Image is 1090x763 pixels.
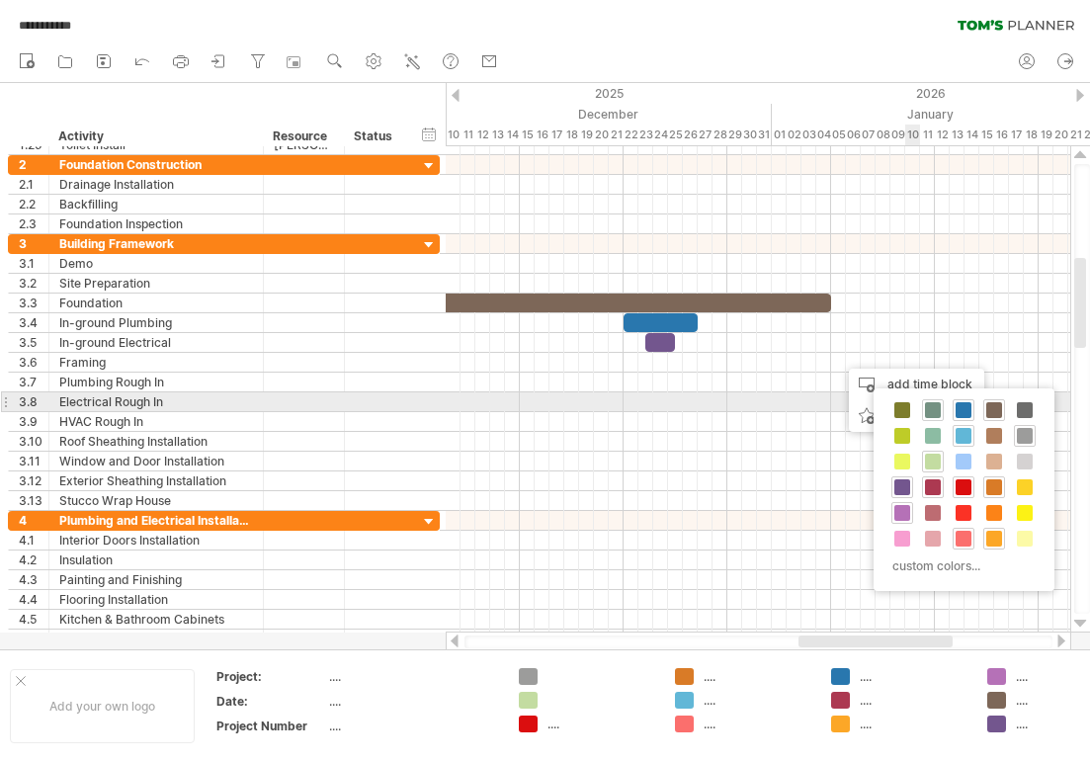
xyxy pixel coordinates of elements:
[59,234,253,253] div: Building Framework
[860,668,967,685] div: ....
[849,400,984,432] div: add icon
[609,125,624,145] div: Sunday, 21 December 2025
[950,125,964,145] div: Tuesday, 13 January 2026
[59,570,253,589] div: Painting and Finishing
[1039,125,1053,145] div: Monday, 19 January 2026
[594,125,609,145] div: Saturday, 20 December 2025
[59,353,253,372] div: Framing
[994,125,1009,145] div: Friday, 16 January 2026
[19,630,48,648] div: 4.6
[19,294,48,312] div: 3.3
[624,125,638,145] div: Monday, 22 December 2025
[704,692,811,709] div: ....
[19,234,48,253] div: 3
[19,491,48,510] div: 3.13
[59,511,253,530] div: Plumbing and Electrical Installation
[19,214,48,233] div: 2.3
[19,195,48,213] div: 2.2
[59,214,253,233] div: Foundation Inspection
[668,125,683,145] div: Thursday, 25 December 2025
[19,590,48,609] div: 4.4
[59,313,253,332] div: In-ground Plumbing
[58,127,252,146] div: Activity
[312,104,772,125] div: December 2025
[19,155,48,174] div: 2
[831,125,846,145] div: Monday, 5 January 2026
[19,373,48,391] div: 3.7
[446,125,461,145] div: Wednesday, 10 December 2025
[683,125,698,145] div: Friday, 26 December 2025
[787,125,801,145] div: Friday, 2 January 2026
[704,668,811,685] div: ....
[10,669,195,743] div: Add your own logo
[698,125,713,145] div: Saturday, 27 December 2025
[549,125,564,145] div: Wednesday, 17 December 2025
[354,127,397,146] div: Status
[505,125,520,145] div: Sunday, 14 December 2025
[59,412,253,431] div: HVAC Rough In
[329,693,495,710] div: ....
[19,313,48,332] div: 3.4
[216,668,325,685] div: Project:
[59,274,253,293] div: Site Preparation
[19,254,48,273] div: 3.1
[59,471,253,490] div: Exterior Sheathing Installation
[876,125,890,145] div: Thursday, 8 January 2026
[846,125,861,145] div: Tuesday, 6 January 2026
[520,125,535,145] div: Monday, 15 December 2025
[216,718,325,734] div: Project Number
[890,125,905,145] div: Friday, 9 January 2026
[19,511,48,530] div: 4
[816,125,831,145] div: Sunday, 4 January 2026
[19,610,48,629] div: 4.5
[801,125,816,145] div: Saturday, 3 January 2026
[490,125,505,145] div: Saturday, 13 December 2025
[564,125,579,145] div: Thursday, 18 December 2025
[59,610,253,629] div: Kitchen & Bathroom Cabinets
[1068,125,1083,145] div: Wednesday, 21 January 2026
[860,716,967,732] div: ....
[59,294,253,312] div: Foundation
[964,125,979,145] div: Wednesday, 14 January 2026
[19,432,48,451] div: 3.10
[475,125,490,145] div: Friday, 12 December 2025
[883,552,1039,579] div: custom colors...
[19,392,48,411] div: 3.8
[59,392,253,411] div: Electrical Rough In
[19,471,48,490] div: 3.12
[757,125,772,145] div: Wednesday, 31 December 2025
[59,373,253,391] div: Plumbing Rough In
[19,274,48,293] div: 3.2
[59,432,253,451] div: Roof Sheathing Installation
[19,551,48,569] div: 4.2
[920,125,935,145] div: Sunday, 11 January 2026
[59,175,253,194] div: Drainage Installation
[535,125,549,145] div: Tuesday, 16 December 2025
[713,125,727,145] div: Sunday, 28 December 2025
[772,125,787,145] div: Thursday, 1 January 2026
[19,531,48,550] div: 4.1
[329,668,495,685] div: ....
[727,125,742,145] div: Monday, 29 December 2025
[19,452,48,470] div: 3.11
[19,175,48,194] div: 2.1
[742,125,757,145] div: Tuesday, 30 December 2025
[59,452,253,470] div: Window and Door Installation
[59,195,253,213] div: Backfilling
[59,630,253,648] div: Countertops
[1009,125,1024,145] div: Saturday, 17 January 2026
[273,127,333,146] div: Resource
[849,369,984,400] div: add time block
[1053,125,1068,145] div: Tuesday, 20 January 2026
[704,716,811,732] div: ....
[547,716,655,732] div: ....
[638,125,653,145] div: Tuesday, 23 December 2025
[19,353,48,372] div: 3.6
[19,570,48,589] div: 4.3
[329,718,495,734] div: ....
[579,125,594,145] div: Friday, 19 December 2025
[19,333,48,352] div: 3.5
[905,125,920,145] div: Saturday, 10 January 2026
[860,692,967,709] div: ....
[1024,125,1039,145] div: Sunday, 18 January 2026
